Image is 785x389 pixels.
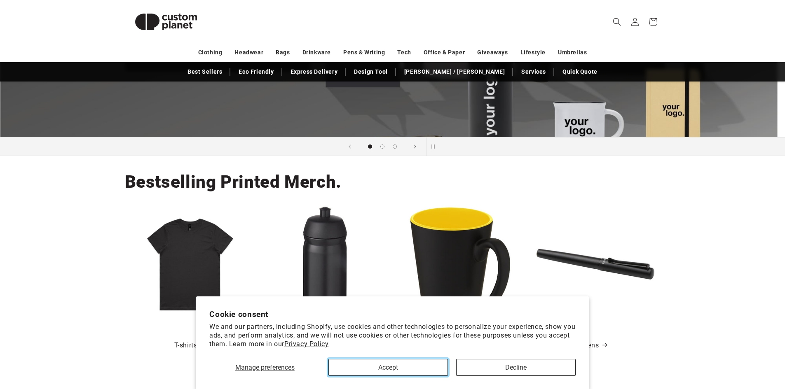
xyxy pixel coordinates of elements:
a: Lifestyle [520,45,546,60]
button: Load slide 2 of 3 [376,140,389,153]
a: Pens & Writing [343,45,385,60]
summary: Search [608,13,626,31]
button: Previous slide [341,137,359,156]
a: [PERSON_NAME] / [PERSON_NAME] [400,65,509,79]
a: Privacy Policy [284,340,328,348]
a: Umbrellas [558,45,587,60]
a: Headwear [234,45,263,60]
a: Giveaways [477,45,508,60]
a: Drinkware [302,45,331,60]
a: Services [517,65,550,79]
a: Eco Friendly [234,65,278,79]
button: Next slide [406,137,424,156]
a: Quick Quote [558,65,602,79]
a: Express Delivery [286,65,342,79]
img: HydroFlex™ 500 ml squeezy sport bottle [266,205,384,323]
a: Bags [276,45,290,60]
button: Load slide 1 of 3 [364,140,376,153]
a: Tech [397,45,411,60]
a: Clothing [198,45,223,60]
iframe: Chat Widget [647,300,785,389]
h2: Bestselling Printed Merch. [125,171,342,193]
img: Custom Planet [125,3,207,40]
p: We and our partners, including Shopify, use cookies and other technologies to personalize your ex... [209,323,576,348]
span: Manage preferences [235,363,295,371]
a: T-shirts [174,340,206,352]
a: Office & Paper [424,45,465,60]
button: Decline [456,359,576,376]
a: Pens [583,340,607,352]
img: Oli 360 ml ceramic mug with handle [401,205,519,323]
button: Load slide 3 of 3 [389,140,401,153]
a: Best Sellers [183,65,226,79]
h2: Cookie consent [209,310,576,319]
button: Accept [328,359,448,376]
button: Pause slideshow [426,137,445,156]
a: Design Tool [350,65,392,79]
button: Manage preferences [209,359,320,376]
